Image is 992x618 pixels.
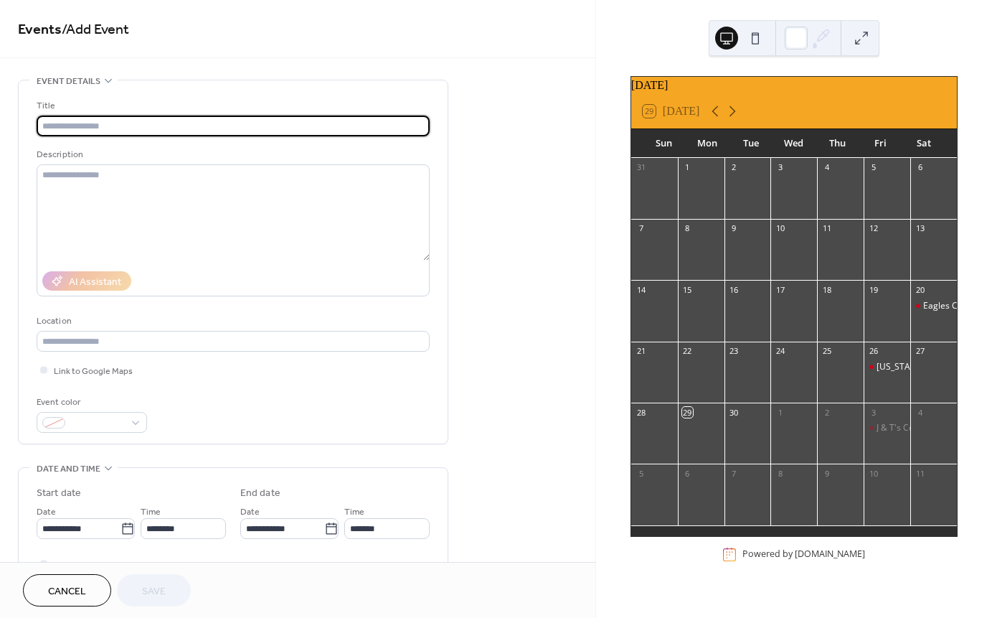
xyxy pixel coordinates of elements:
[902,129,945,158] div: Sat
[682,468,693,479] div: 6
[636,223,646,234] div: 7
[816,129,859,158] div: Thu
[54,558,79,573] span: All day
[915,223,925,234] div: 13
[742,548,865,561] div: Powered by
[775,346,785,357] div: 24
[868,284,879,295] div: 19
[636,346,646,357] div: 21
[682,346,693,357] div: 22
[240,505,260,520] span: Date
[821,346,832,357] div: 25
[729,407,740,418] div: 30
[821,223,832,234] div: 11
[729,346,740,357] div: 23
[775,223,785,234] div: 10
[915,346,925,357] div: 27
[729,223,740,234] div: 9
[729,284,740,295] div: 16
[775,468,785,479] div: 8
[868,468,879,479] div: 10
[864,361,910,373] div: Arizona Traditions
[18,16,62,44] a: Events
[859,129,902,158] div: Fri
[868,162,879,173] div: 5
[682,407,693,418] div: 29
[23,574,111,607] button: Cancel
[62,16,129,44] span: / Add Event
[344,505,364,520] span: Time
[729,162,740,173] div: 2
[775,407,785,418] div: 1
[923,300,970,312] div: Eagles Club
[915,284,925,295] div: 20
[821,407,832,418] div: 2
[37,395,144,410] div: Event color
[729,129,772,158] div: Tue
[729,468,740,479] div: 7
[682,284,693,295] div: 15
[682,162,693,173] div: 1
[636,162,646,173] div: 31
[636,284,646,295] div: 14
[48,584,86,599] span: Cancel
[775,284,785,295] div: 17
[37,462,100,477] span: Date and time
[915,162,925,173] div: 6
[821,284,832,295] div: 18
[877,361,965,373] div: [US_STATE] Traditions
[240,486,280,501] div: End date
[821,468,832,479] div: 9
[37,147,427,162] div: Description
[141,505,161,520] span: Time
[915,407,925,418] div: 4
[631,77,957,94] div: [DATE]
[775,162,785,173] div: 3
[868,407,879,418] div: 3
[37,74,100,89] span: Event details
[795,548,865,561] a: [DOMAIN_NAME]
[636,468,646,479] div: 5
[686,129,729,158] div: Mon
[643,129,686,158] div: Sun
[773,129,816,158] div: Wed
[821,162,832,173] div: 4
[910,300,957,312] div: Eagles Club
[54,364,133,379] span: Link to Google Maps
[37,314,427,329] div: Location
[37,486,81,501] div: Start date
[636,407,646,418] div: 28
[864,422,910,434] div: J & T's Copper Penny
[868,223,879,234] div: 12
[682,223,693,234] div: 8
[868,346,879,357] div: 26
[37,505,56,520] span: Date
[915,468,925,479] div: 11
[37,98,427,113] div: Title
